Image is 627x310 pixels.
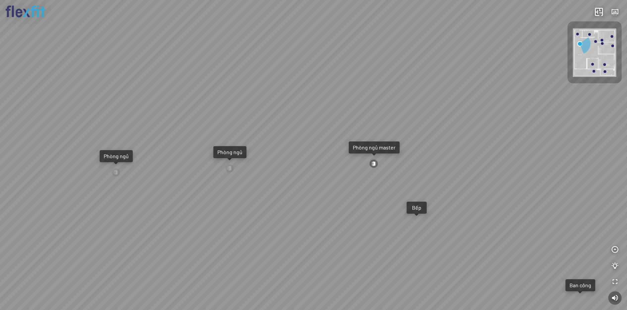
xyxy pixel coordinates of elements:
[573,28,616,77] img: Flexfit_Apt1_M__JKL4XAWR2ATG.png
[569,282,591,289] div: Ban công
[5,5,45,18] img: logo
[217,149,242,156] div: Phòng ngủ
[411,204,423,211] div: Bếp
[104,153,129,160] div: Phòng ngủ
[353,144,396,151] div: Phòng ngủ master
